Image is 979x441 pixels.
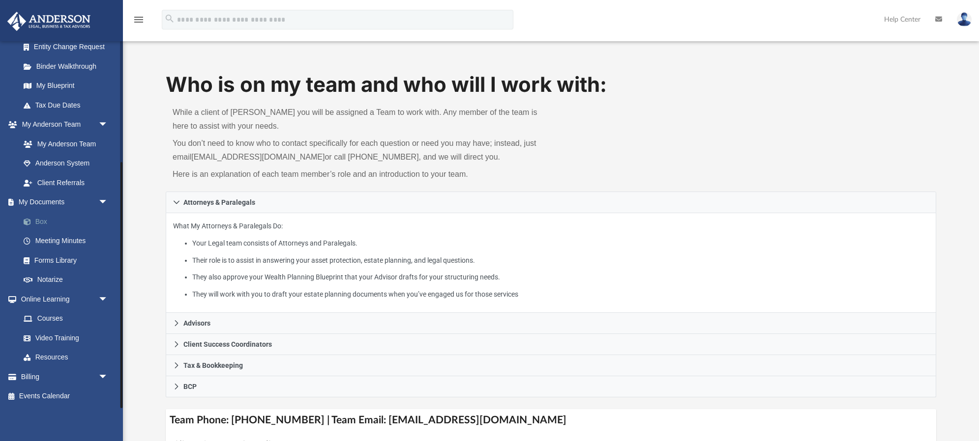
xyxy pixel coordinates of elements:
[7,289,118,309] a: Online Learningarrow_drop_down
[14,95,123,115] a: Tax Due Dates
[14,154,118,173] a: Anderson System
[173,167,544,181] p: Here is an explanation of each team member’s role and an introduction to your team.
[173,220,929,300] p: What My Attorneys & Paralegals Do:
[133,19,145,26] a: menu
[14,231,123,251] a: Meeting Minutes
[166,213,936,313] div: Attorneys & Paralegals
[7,386,123,406] a: Events Calendar
[173,106,544,133] p: While a client of [PERSON_NAME] you will be assigned a Team to work with. Any member of the team ...
[7,193,123,212] a: My Documentsarrow_drop_down
[166,376,936,397] a: BCP
[166,334,936,355] a: Client Success Coordinators
[166,313,936,334] a: Advisors
[14,250,118,270] a: Forms Library
[14,37,123,57] a: Entity Change Request
[133,14,145,26] i: menu
[14,270,123,290] a: Notarize
[98,367,118,387] span: arrow_drop_down
[98,115,118,135] span: arrow_drop_down
[183,362,243,369] span: Tax & Bookkeeping
[14,134,113,154] a: My Anderson Team
[192,237,929,249] li: Your Legal team consists of Attorneys and Paralegals.
[14,173,118,193] a: Client Referrals
[192,288,929,301] li: They will work with you to draft your estate planning documents when you’ve engaged us for those ...
[7,367,123,386] a: Billingarrow_drop_down
[183,341,272,348] span: Client Success Coordinators
[14,212,123,231] a: Box
[166,192,936,213] a: Attorneys & Paralegals
[192,271,929,283] li: They also approve your Wealth Planning Blueprint that your Advisor drafts for your structuring ne...
[166,409,936,431] h4: Team Phone: [PHONE_NUMBER] | Team Email: [EMAIL_ADDRESS][DOMAIN_NAME]
[14,76,118,96] a: My Blueprint
[192,254,929,267] li: Their role is to assist in answering your asset protection, estate planning, and legal questions.
[98,193,118,213] span: arrow_drop_down
[183,320,210,327] span: Advisors
[183,383,197,390] span: BCP
[166,355,936,376] a: Tax & Bookkeeping
[4,12,93,31] img: Anderson Advisors Platinum Portal
[191,153,325,161] a: [EMAIL_ADDRESS][DOMAIN_NAME]
[166,70,936,99] h1: Who is on my team and who will I work with:
[957,12,972,27] img: User Pic
[14,56,123,76] a: Binder Walkthrough
[7,115,118,135] a: My Anderson Teamarrow_drop_down
[14,309,118,329] a: Courses
[164,13,175,24] i: search
[14,348,118,367] a: Resources
[98,289,118,309] span: arrow_drop_down
[183,199,255,206] span: Attorneys & Paralegals
[14,328,113,348] a: Video Training
[173,137,544,164] p: You don’t need to know who to contact specifically for each question or need you may have; instea...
